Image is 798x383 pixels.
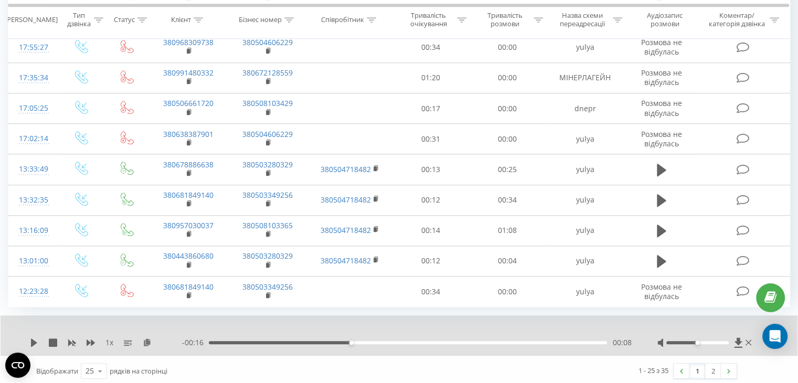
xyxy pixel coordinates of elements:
span: Розмова не відбулась [641,37,682,57]
span: 1 x [105,337,113,348]
div: Статус [114,15,135,24]
a: 380503280329 [242,251,293,261]
a: 380504718482 [321,225,371,235]
div: 13:01:00 [19,251,47,271]
td: 00:00 [469,93,545,124]
a: 380506661720 [163,98,214,108]
a: 380968309738 [163,37,214,47]
div: 17:02:14 [19,129,47,149]
div: Коментар/категорія дзвінка [706,11,767,29]
div: Аудіозапис розмови [634,11,696,29]
td: yulya [545,124,624,154]
a: 380504606229 [242,129,293,139]
a: 380957030037 [163,220,214,230]
div: [PERSON_NAME] [5,15,58,24]
a: 1 [689,364,705,378]
td: yulya [545,215,624,246]
td: 00:04 [469,246,545,276]
div: Accessibility label [695,341,699,345]
td: yulya [545,246,624,276]
span: 00:08 [612,337,631,348]
div: Співробітник [321,15,364,24]
span: рядків на сторінці [110,366,167,376]
td: 00:12 [393,185,469,215]
td: yulya [545,185,624,215]
a: 380508103365 [242,220,293,230]
a: 380678886638 [163,159,214,169]
td: 00:00 [469,62,545,93]
div: 13:16:09 [19,220,47,241]
td: 00:34 [393,32,469,62]
td: yulya [545,32,624,62]
span: - 00:16 [182,337,209,348]
td: 00:17 [393,93,469,124]
a: 380503280329 [242,159,293,169]
td: 00:13 [393,154,469,185]
a: 380991480332 [163,68,214,78]
td: 00:00 [469,32,545,62]
button: Open CMP widget [5,353,30,378]
div: 17:55:27 [19,37,47,58]
td: 00:00 [469,124,545,154]
a: 380504718482 [321,195,371,205]
td: dnepr [545,93,624,124]
a: 380672128559 [242,68,293,78]
td: 00:34 [393,276,469,307]
td: 01:08 [469,215,545,246]
td: 00:12 [393,246,469,276]
a: 2 [705,364,721,378]
td: 01:20 [393,62,469,93]
a: 380504606229 [242,37,293,47]
span: Розмова не відбулась [641,98,682,118]
span: Розмова не відбулась [641,129,682,148]
td: 00:00 [469,276,545,307]
a: 380638387901 [163,129,214,139]
td: 00:31 [393,124,469,154]
a: 380504718482 [321,256,371,265]
div: Бізнес номер [239,15,282,24]
div: Тип дзвінка [66,11,91,29]
a: 380503349256 [242,282,293,292]
div: Клієнт [171,15,191,24]
td: yulya [545,154,624,185]
div: 17:35:34 [19,68,47,88]
a: 380443860680 [163,251,214,261]
a: 380681849140 [163,282,214,292]
a: 380508103429 [242,98,293,108]
td: 00:25 [469,154,545,185]
span: Відображати [36,366,78,376]
div: 12:23:28 [19,281,47,302]
a: 380681849140 [163,190,214,200]
div: 13:33:49 [19,159,47,179]
a: 380503349256 [242,190,293,200]
div: 13:32:35 [19,190,47,210]
td: 00:34 [469,185,545,215]
td: yulya [545,276,624,307]
div: Open Intercom Messenger [762,324,788,349]
div: Тривалість розмови [478,11,531,29]
div: 17:05:25 [19,98,47,119]
td: 00:14 [393,215,469,246]
div: Тривалість очікування [402,11,455,29]
div: Назва схеми переадресації [555,11,610,29]
a: 380504718482 [321,164,371,174]
div: 25 [86,366,94,376]
div: 1 - 25 з 35 [639,365,668,376]
span: Розмова не відбулась [641,282,682,301]
td: МІНЕРЛАГЕЙН [545,62,624,93]
span: Розмова не відбулась [641,68,682,87]
div: Accessibility label [349,341,354,345]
